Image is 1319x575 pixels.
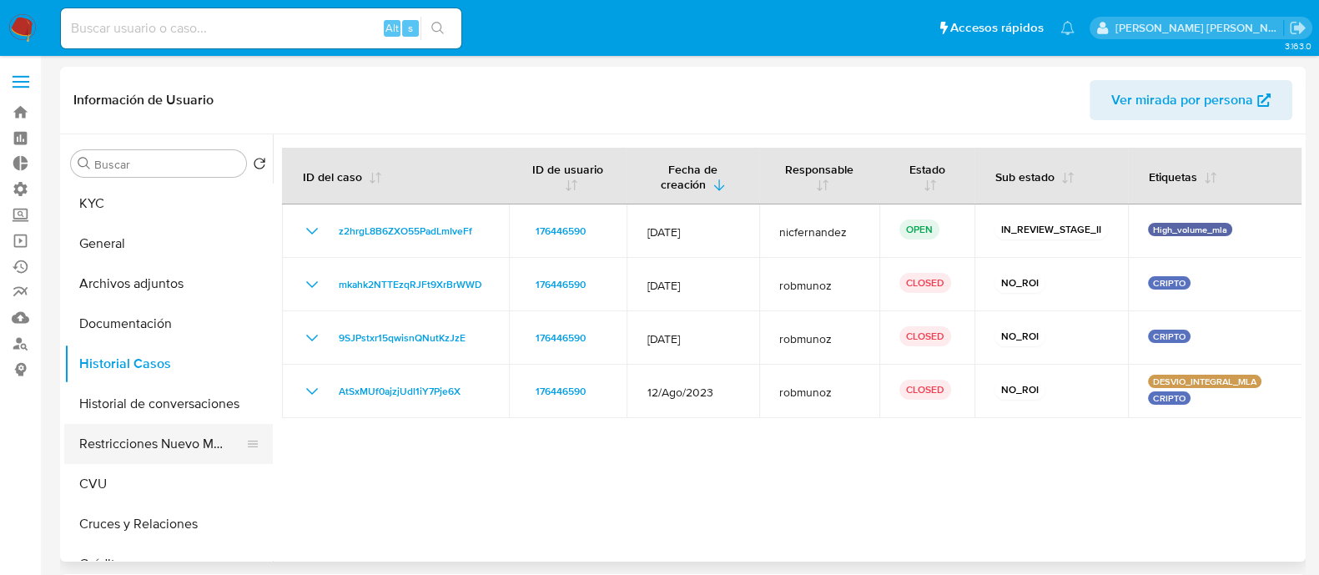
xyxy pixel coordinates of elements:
[64,384,273,424] button: Historial de conversaciones
[1289,19,1306,37] a: Salir
[64,344,273,384] button: Historial Casos
[408,20,413,36] span: s
[64,464,273,504] button: CVU
[73,92,214,108] h1: Información de Usuario
[64,304,273,344] button: Documentación
[64,264,273,304] button: Archivos adjuntos
[94,157,239,172] input: Buscar
[1111,80,1253,120] span: Ver mirada por persona
[420,17,455,40] button: search-icon
[1090,80,1292,120] button: Ver mirada por persona
[64,224,273,264] button: General
[64,504,273,544] button: Cruces y Relaciones
[385,20,399,36] span: Alt
[64,184,273,224] button: KYC
[61,18,461,39] input: Buscar usuario o caso...
[950,19,1044,37] span: Accesos rápidos
[1060,21,1075,35] a: Notificaciones
[253,157,266,175] button: Volver al orden por defecto
[78,157,91,170] button: Buscar
[64,424,259,464] button: Restricciones Nuevo Mundo
[1115,20,1284,36] p: emmanuel.vitiello@mercadolibre.com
